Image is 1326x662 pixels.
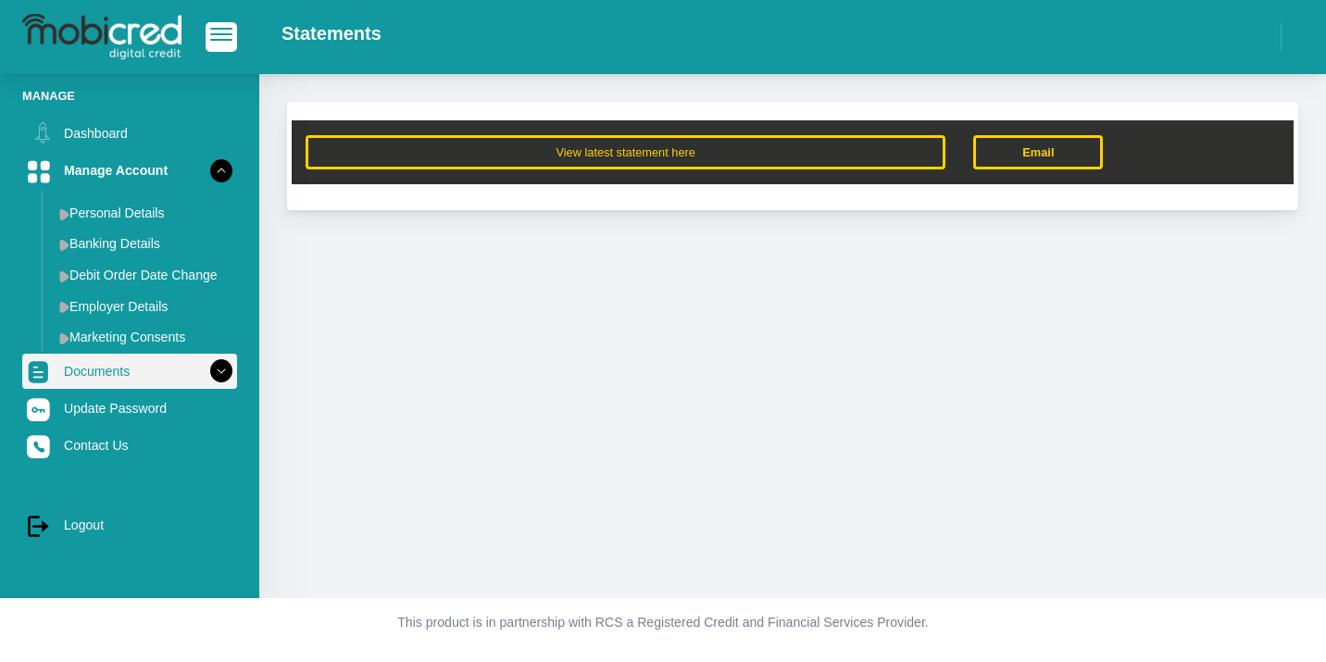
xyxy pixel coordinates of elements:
a: Personal Details [52,198,237,228]
button: View latest statement here [306,135,945,169]
a: Email [973,135,1103,169]
a: Banking Details [52,229,237,258]
img: menu arrow [59,332,69,344]
img: menu arrow [59,208,69,220]
a: Manage Account [22,153,237,188]
a: Dashboard [22,116,237,151]
a: Marketing Consents [52,322,237,352]
a: Update Password [22,391,237,426]
h2: Statements [281,22,382,44]
img: menu arrow [59,301,69,313]
img: menu arrow [59,239,69,251]
img: logo-mobicred.svg [22,14,181,60]
img: menu arrow [59,270,69,282]
li: Manage [22,87,237,105]
a: Contact Us [22,428,237,463]
a: Logout [22,507,237,543]
a: Debit Order Date Change [52,260,237,290]
a: Employer Details [52,292,237,321]
p: This product is in partnership with RCS a Registered Credit and Financial Services Provider. [149,613,1177,632]
a: Documents [22,354,237,389]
